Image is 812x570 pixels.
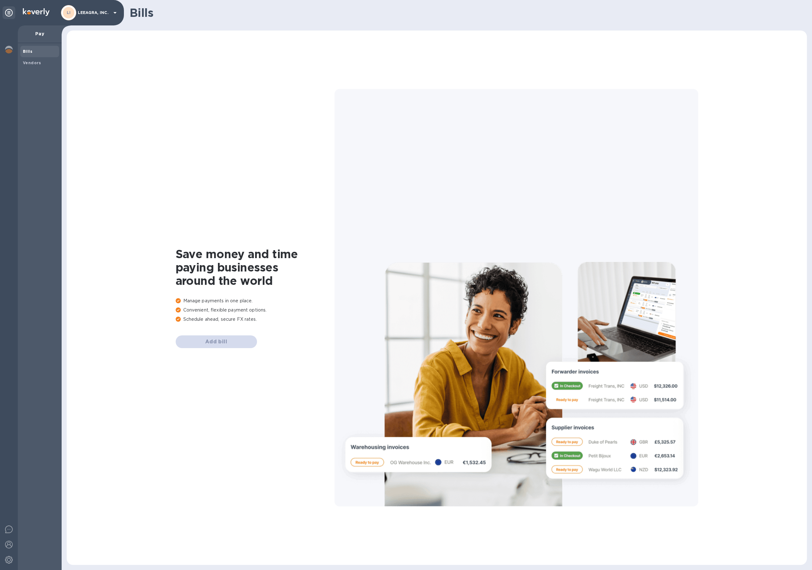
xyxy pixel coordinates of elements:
[176,247,335,287] h1: Save money and time paying businesses around the world
[23,8,50,16] img: Logo
[67,10,71,15] b: LI
[23,60,41,65] b: Vendors
[176,316,335,323] p: Schedule ahead, secure FX rates.
[176,298,335,304] p: Manage payments in one place.
[176,307,335,313] p: Convenient, flexible payment options.
[23,49,32,54] b: Bills
[3,6,15,19] div: Unpin categories
[130,6,802,19] h1: Bills
[78,10,110,15] p: LEEAGRA, INC.
[23,31,57,37] p: Pay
